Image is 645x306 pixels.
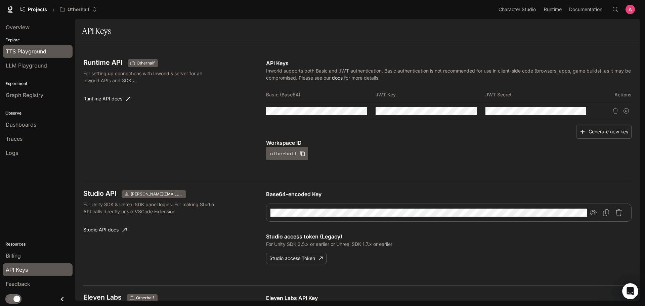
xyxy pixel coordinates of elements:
p: Inworld supports both Basic and JWT authentication. Basic authentication is not recommended for u... [266,67,632,81]
button: Suspend API key [621,105,632,116]
p: For Unity SDK 3.5.x or earlier or Unreal SDK 1.7.x or earlier [266,241,632,248]
a: Studio API docs [81,223,129,236]
h3: Runtime API [83,59,122,66]
button: Generate new key [576,125,632,139]
p: For setting up connections with Inworld's server for all Inworld APIs and SDKs. [83,70,216,84]
span: Runtime [544,5,562,14]
p: For Unity SDK & Unreal SDK panel logins. For making Studio API calls directly or via VSCode Exten... [83,201,216,215]
p: Workspace ID [266,139,632,147]
th: Basic (Base64) [266,87,376,103]
th: Actions [595,87,632,103]
a: Runtime API docs [81,92,133,105]
button: Copy Base64-encoded Key [600,207,612,219]
h1: API Keys [82,24,111,38]
h3: Studio API [83,190,116,197]
button: Studio access Token [266,253,327,264]
span: Documentation [569,5,602,14]
span: Projects [28,7,47,12]
div: This key applies to current user accounts [122,190,186,198]
p: Studio access token (Legacy) [266,232,632,241]
p: Base64-encoded Key [266,190,632,198]
button: Open Command Menu [609,3,622,16]
p: Otherhalf [68,7,89,12]
div: These keys will apply to your current workspace only [128,59,158,67]
a: Documentation [566,3,607,16]
img: User avatar [626,5,635,14]
button: User avatar [623,3,637,16]
a: Character Studio [496,3,541,16]
p: Eleven Labs API Key [266,294,632,302]
button: otherhalf [266,147,308,160]
div: This key will apply to your current workspace only [127,294,158,302]
span: [PERSON_NAME][EMAIL_ADDRESS][DOMAIN_NAME] [128,191,185,197]
p: API Keys [266,59,632,67]
span: Otherhalf [134,60,157,66]
span: Otherhalf [133,295,157,301]
a: Go to projects [17,3,50,16]
button: Delete API key [610,105,621,116]
iframe: Intercom live chat [622,283,638,299]
button: Open workspace menu [57,3,100,16]
span: Character Studio [499,5,536,14]
h3: Eleven Labs [83,294,122,301]
div: / [50,6,57,13]
th: JWT Secret [485,87,595,103]
th: JWT Key [376,87,485,103]
a: docs [332,75,343,81]
a: Runtime [541,3,566,16]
